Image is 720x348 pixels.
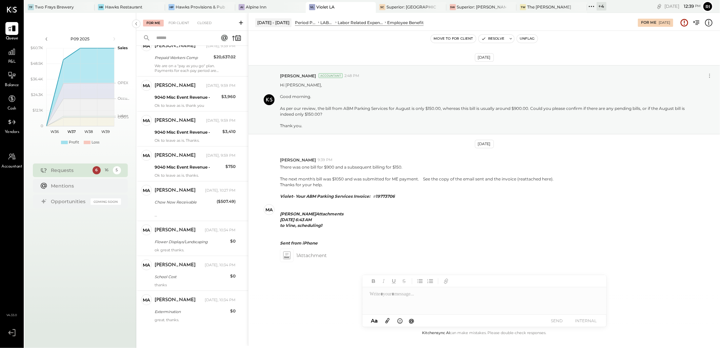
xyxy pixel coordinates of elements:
[155,117,196,124] div: [PERSON_NAME]
[155,103,236,108] div: Ok to leave as is. thank you
[0,92,23,112] a: Cash
[51,167,89,174] div: Requests
[296,249,327,262] span: 1 Attachment
[309,4,315,10] div: VL
[214,54,236,60] div: $20,637.02
[113,166,121,174] div: 5
[5,82,19,89] span: Balance
[92,140,99,145] div: Loss
[369,277,378,286] button: Bold
[206,118,236,123] div: [DATE], 9:59 PM
[165,20,193,26] div: For Client
[28,4,34,10] div: TF
[31,92,43,97] text: $24.3K
[205,297,236,303] div: [DATE], 10:34 PM
[230,238,236,245] div: $0
[280,176,554,182] div: The next month's bill was $1050 and was submitted for ME payment. See the copy of the email sent ...
[230,273,236,279] div: $0
[0,22,23,42] a: Queue
[143,227,150,233] div: Ma
[659,20,670,25] div: [DATE]
[5,129,19,135] span: Vendors
[319,73,343,78] div: Accountant
[280,194,395,216] i: Violet- Your ABM Parking Services Invoice: 19773706 [PERSON_NAME]
[31,45,43,50] text: $60.7K
[205,188,236,193] div: [DATE], 10:27 PM
[155,43,196,50] div: [PERSON_NAME]
[205,228,236,233] div: [DATE], 10:34 PM
[338,20,384,25] div: Labor Related Expenses
[656,3,663,10] div: copy link
[118,113,128,118] text: Labor
[0,45,23,65] a: P&L
[527,4,571,10] div: The [PERSON_NAME]
[280,157,316,163] span: [PERSON_NAME]
[2,164,22,170] span: Accountant
[155,152,196,159] div: [PERSON_NAME]
[373,194,376,199] span: #
[31,77,43,81] text: $36.4K
[664,3,701,9] div: [DATE]
[51,182,118,189] div: Mentions
[221,93,236,100] div: $3,960
[280,82,693,129] p: Hi [PERSON_NAME], Good morning. As per our review, the bill from ABM Parking Services for August ...
[84,129,93,134] text: W38
[155,138,236,143] div: Ok to leave as is. Thanks.
[155,199,215,206] div: Chow Now Receivable
[517,35,537,43] button: Unflag
[118,80,128,85] text: OPEX
[375,317,378,324] span: a
[155,283,236,287] div: thanks
[155,248,236,252] div: ok great thanks.
[155,94,219,101] div: 9040 Misc Event Revenue -
[51,129,59,134] text: W36
[369,317,380,325] button: Aa
[280,164,554,246] p: There was one bill for $900 and a subsequent billing for $150.
[67,129,76,134] text: W37
[93,166,101,174] div: 6
[442,277,451,286] button: Add URL
[407,316,416,325] button: @
[295,20,317,25] div: Period P&L
[318,157,333,163] span: 9:39 PM
[143,117,150,124] div: Ma
[176,4,225,10] div: Hawks Provisions & Public House
[222,128,236,135] div: $3,410
[206,43,236,49] div: [DATE], 9:59 PM
[155,173,236,178] div: Ok to leave as is. thanks.
[155,208,236,217] div: We have two step verification for Square. What info do you need so we can help? I have been inclu...
[155,227,196,234] div: [PERSON_NAME]
[143,20,164,26] div: For Me
[6,36,18,42] span: Queue
[479,35,507,43] button: Resolve
[389,277,398,286] button: Underline
[31,61,43,66] text: $48.5K
[143,43,150,49] div: Ma
[206,83,236,89] div: [DATE], 9:59 PM
[379,277,388,286] button: Italic
[230,308,236,314] div: $0
[143,82,150,89] div: Ma
[320,20,334,25] div: LABOR
[573,316,600,325] button: INTERNAL
[118,45,128,50] text: Sales
[239,4,245,10] div: AI
[155,82,196,89] div: [PERSON_NAME]
[255,18,292,27] div: [DATE] - [DATE]
[543,316,571,325] button: SEND
[103,166,111,174] div: 16
[35,4,74,10] div: Two Frays Brewery
[344,73,359,79] span: 2:48 PM
[105,4,142,10] div: Hawks Restaurant
[69,140,79,145] div: Profit
[0,116,23,135] a: Vendors
[225,163,236,170] div: $750
[457,4,506,10] div: Superior: [PERSON_NAME]
[280,182,554,188] div: Thanks for your help.
[450,4,456,10] div: SW
[7,106,16,112] span: Cash
[194,20,215,26] div: Closed
[217,198,236,205] div: ($507.49)
[143,297,150,303] div: Ma
[155,308,228,315] div: Extermination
